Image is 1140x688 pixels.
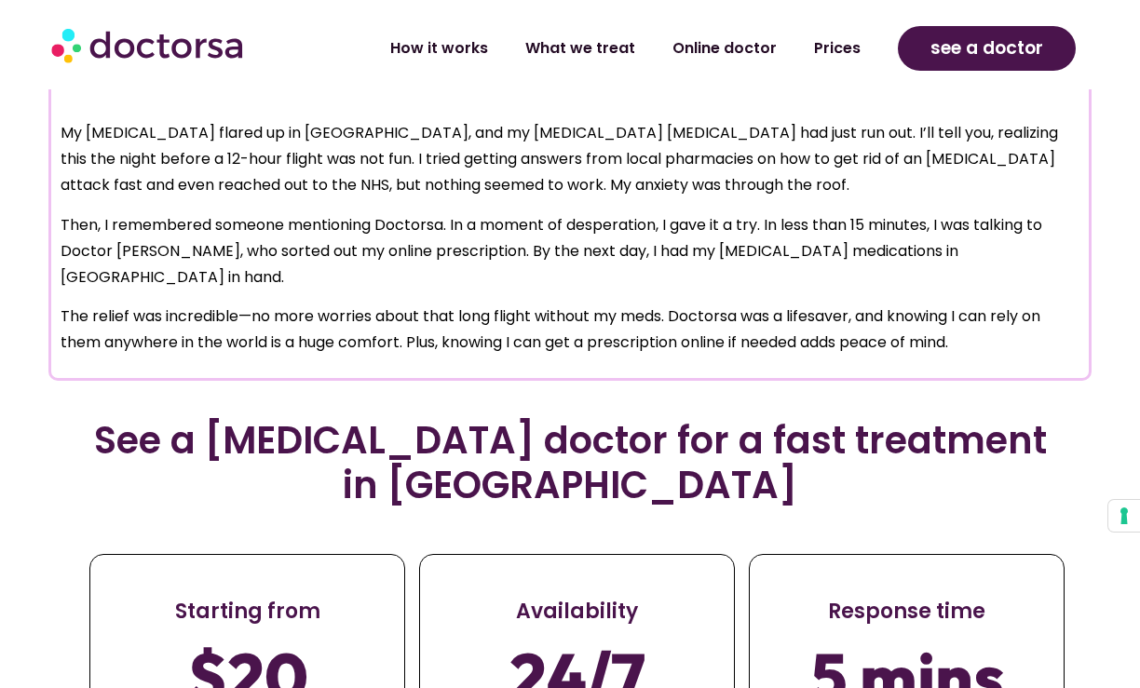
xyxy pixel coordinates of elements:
p: My [MEDICAL_DATA] flared up in [GEOGRAPHIC_DATA], and my [MEDICAL_DATA] [MEDICAL_DATA] had just r... [61,120,1079,198]
a: How it works [372,27,507,70]
nav: Menu [307,27,879,70]
h2: See a [MEDICAL_DATA] doctor for a fast treatment in [GEOGRAPHIC_DATA] [75,418,1065,507]
a: What we treat [507,27,654,70]
h3: Availability [420,597,734,627]
span: see a doctor [930,34,1043,63]
p: The relief was incredible—no more worries about that long flight without my meds. Doctorsa was a ... [61,304,1079,356]
h3: Starting from [90,597,404,627]
a: see a doctor [898,26,1076,71]
p: Then, I remembered someone mentioning Doctorsa. In a moment of desperation, I gave it a try. In l... [61,212,1079,290]
a: Online doctor [654,27,795,70]
h3: Response time [750,597,1064,627]
button: Your consent preferences for tracking technologies [1108,500,1140,532]
a: Prices [795,27,879,70]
